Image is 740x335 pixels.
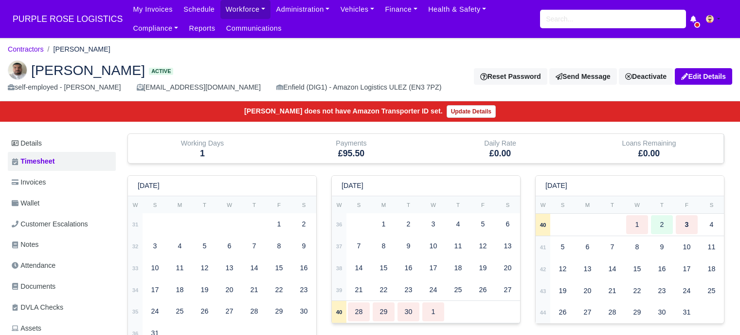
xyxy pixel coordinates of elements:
[132,265,139,271] strong: 33
[144,302,166,321] div: 24
[12,177,46,188] span: Invoices
[12,239,38,250] span: Notes
[497,280,519,299] div: 27
[577,238,598,257] div: 6
[293,280,315,299] div: 23
[651,303,673,322] div: 30
[552,260,574,279] div: 12
[456,202,460,208] small: T
[31,63,145,77] span: [PERSON_NAME]
[472,237,494,256] div: 12
[651,260,673,279] div: 16
[218,280,240,299] div: 20
[284,149,418,159] h5: £95.50
[397,215,419,234] div: 2
[348,259,370,278] div: 14
[302,202,306,208] small: S
[634,202,640,208] small: W
[293,302,315,321] div: 30
[194,237,216,256] div: 5
[8,215,116,234] a: Customer Escalations
[194,280,216,299] div: 19
[373,237,395,256] div: 8
[194,302,216,321] div: 26
[373,302,395,321] div: 29
[12,198,39,209] span: Wallet
[227,202,232,208] small: W
[203,202,206,208] small: T
[336,243,343,249] strong: 37
[8,298,116,317] a: DVLA Checks
[253,202,256,208] small: T
[540,310,546,316] strong: 44
[127,19,183,38] a: Compliance
[218,259,240,278] div: 13
[497,259,519,278] div: 20
[676,281,698,300] div: 24
[8,45,44,53] a: Contractors
[138,182,160,190] h6: [DATE]
[8,134,116,152] a: Details
[472,259,494,278] div: 19
[243,280,265,299] div: 21
[336,287,343,293] strong: 39
[685,202,688,208] small: F
[12,302,63,313] span: DVLA Checks
[132,287,139,293] strong: 34
[497,215,519,234] div: 6
[342,182,363,190] h6: [DATE]
[12,260,55,271] span: Attendance
[277,202,281,208] small: F
[540,222,546,228] strong: 40
[472,215,494,234] div: 5
[268,237,290,256] div: 8
[626,303,648,322] div: 29
[277,134,426,163] div: Payments
[336,265,343,271] strong: 38
[135,138,270,149] div: Working Days
[218,302,240,321] div: 27
[12,219,88,230] span: Customer Escalations
[422,237,444,256] div: 10
[44,44,110,55] li: [PERSON_NAME]
[601,260,623,279] div: 14
[348,280,370,299] div: 21
[481,202,485,208] small: F
[407,202,410,208] small: T
[540,266,546,272] strong: 42
[8,277,116,296] a: Documents
[626,281,648,300] div: 22
[675,68,732,85] a: Edit Details
[243,259,265,278] div: 14
[132,309,139,315] strong: 35
[474,68,547,85] button: Reset Password
[8,82,121,93] div: self-employed - [PERSON_NAME]
[447,105,496,118] a: Update Details
[540,288,546,294] strong: 43
[293,215,315,234] div: 2
[601,303,623,322] div: 28
[183,19,220,38] a: Reports
[293,259,315,278] div: 16
[651,281,673,300] div: 23
[133,202,138,208] small: W
[268,302,290,321] div: 29
[357,202,361,208] small: S
[626,215,648,234] div: 1
[132,243,139,249] strong: 32
[12,156,54,167] span: Timesheet
[276,82,441,93] div: Enfield (DIG1) - Amazon Logistics ULEZ (EN3 7PZ)
[552,303,574,322] div: 26
[337,202,342,208] small: W
[169,259,191,278] div: 11
[506,202,510,208] small: S
[169,280,191,299] div: 18
[577,281,598,300] div: 20
[268,259,290,278] div: 15
[422,215,444,234] div: 3
[8,194,116,213] a: Wallet
[178,202,182,208] small: M
[601,238,623,257] div: 7
[243,302,265,321] div: 28
[397,302,419,321] div: 30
